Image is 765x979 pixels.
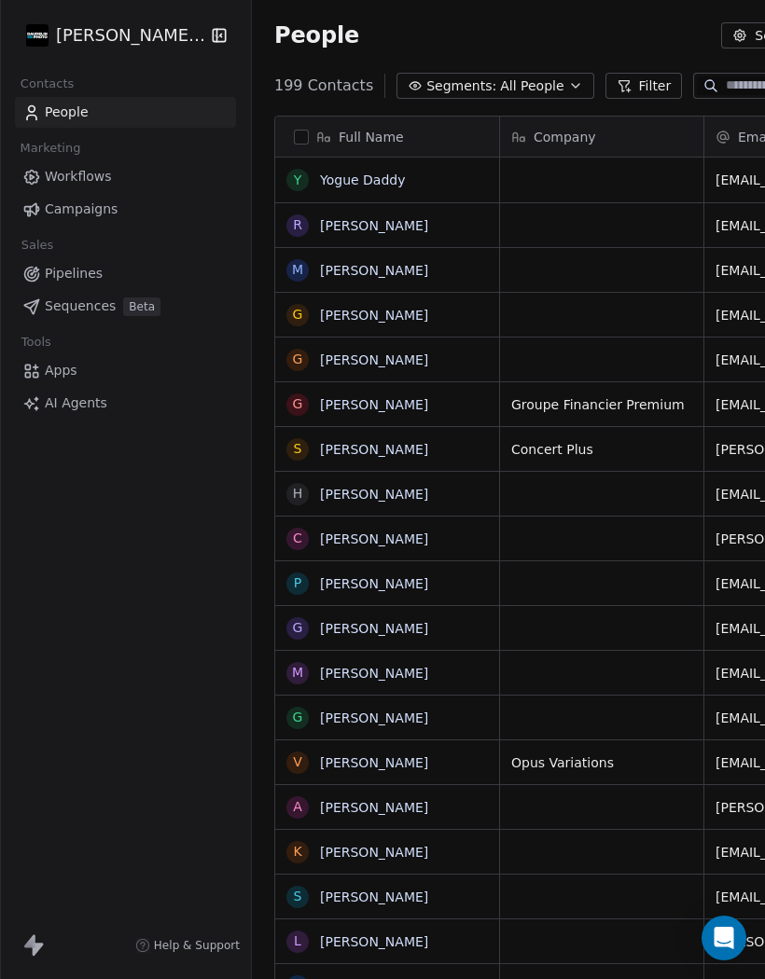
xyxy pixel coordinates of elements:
span: Help & Support [154,938,240,953]
a: [PERSON_NAME] [320,531,428,546]
span: Beta [123,297,160,316]
a: Help & Support [135,938,240,953]
span: Sequences [45,296,116,316]
div: Y [294,171,302,190]
a: [PERSON_NAME] [320,755,428,770]
span: Campaigns [45,200,118,219]
div: Company [500,117,703,157]
a: AI Agents [15,388,236,419]
span: Workflows [45,167,112,186]
span: Marketing [12,134,89,162]
span: 199 Contacts [274,75,373,97]
div: L [294,931,301,951]
div: G [293,350,303,369]
a: SequencesBeta [15,291,236,322]
a: [PERSON_NAME] [320,397,428,412]
div: H [293,484,303,503]
div: A [293,797,302,817]
a: [PERSON_NAME] [320,576,428,591]
a: Pipelines [15,258,236,289]
div: G [293,394,303,414]
div: S [294,887,302,906]
div: G [293,305,303,324]
div: S [294,439,302,459]
span: Full Name [339,128,404,146]
div: Full Name [275,117,499,157]
span: Sales [13,231,62,259]
span: All People [500,76,563,96]
a: Campaigns [15,194,236,225]
span: Pipelines [45,264,103,283]
div: P [294,573,301,593]
span: Tools [13,328,59,356]
div: V [293,752,302,772]
a: Yogue Daddy [320,172,406,187]
a: [PERSON_NAME] [320,889,428,904]
div: G [293,618,303,638]
div: R [293,215,302,235]
div: K [293,842,301,862]
img: Daudelin%20Photo%20Logo%20White%202025%20Square.png [26,24,49,47]
a: [PERSON_NAME] [320,487,428,502]
div: M [292,260,303,280]
a: [PERSON_NAME] [320,621,428,636]
span: Opus Variations [511,753,692,772]
a: [PERSON_NAME] [320,263,428,278]
a: [PERSON_NAME] [320,800,428,815]
span: Groupe Financier Premium [511,395,692,414]
a: Workflows [15,161,236,192]
span: Concert Plus [511,440,692,459]
div: Open Intercom Messenger [702,916,746,960]
div: G [293,708,303,727]
a: [PERSON_NAME] [320,308,428,323]
button: Filter [605,73,683,99]
span: Segments: [426,76,496,96]
a: People [15,97,236,128]
span: Company [534,128,596,146]
a: [PERSON_NAME] [320,442,428,457]
span: People [45,103,89,122]
a: [PERSON_NAME] [320,710,428,725]
a: [PERSON_NAME] [320,218,428,233]
a: Apps [15,355,236,386]
span: Contacts [12,70,82,98]
span: AI Agents [45,393,107,413]
span: Apps [45,361,77,380]
a: [PERSON_NAME] [320,666,428,681]
div: C [293,529,302,548]
button: [PERSON_NAME] Photo [22,20,199,51]
div: M [292,663,303,683]
a: [PERSON_NAME] [320,934,428,949]
a: [PERSON_NAME] [320,845,428,860]
span: People [274,21,359,49]
a: [PERSON_NAME] [320,352,428,367]
span: [PERSON_NAME] Photo [56,23,207,48]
